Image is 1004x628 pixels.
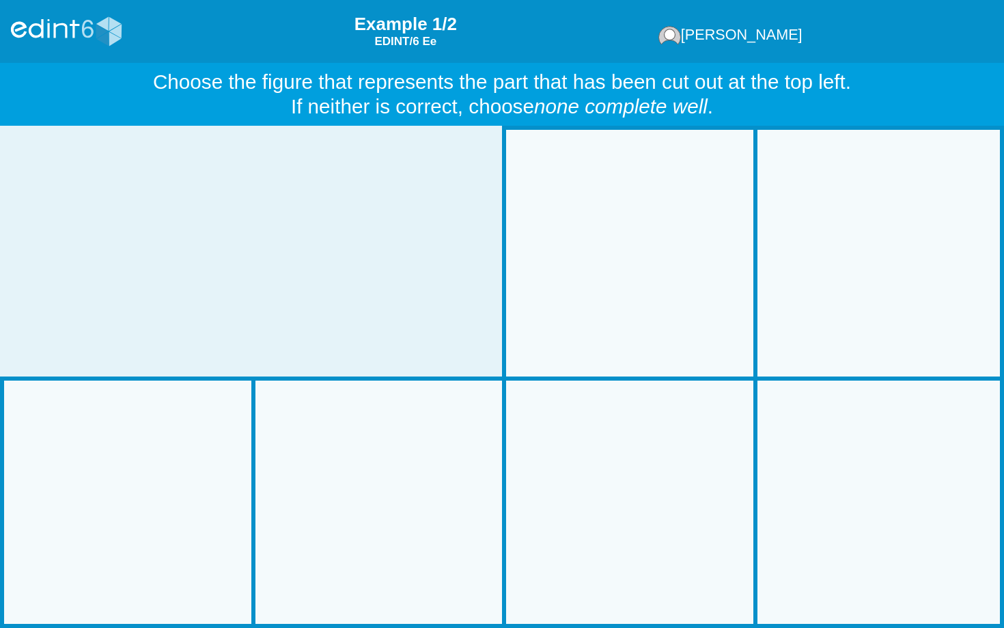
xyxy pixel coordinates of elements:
div: item: 6EeE1 [334,14,457,49]
div: Person that is taken the test [658,26,802,45]
span: 1/2 [432,14,457,34]
img: logo_edint6_num_blanco.svg [6,6,126,57]
span: Example [354,14,428,34]
div: Choose the figure that represents the part that has been cut out at the top left. If neither is c... [7,70,996,118]
div: item: 6EeE1 [354,35,457,49]
i: none complete well [534,95,708,118]
img: alumnogenerico.svg [658,26,680,45]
